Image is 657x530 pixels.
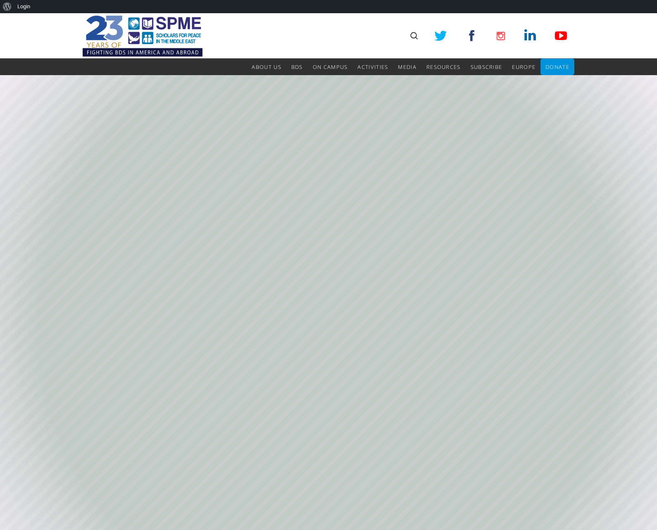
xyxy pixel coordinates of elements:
[313,63,348,71] span: On Campus
[471,63,502,71] span: Subscribe
[313,59,348,75] a: On Campus
[471,59,502,75] a: Subscribe
[545,59,569,75] a: Donate
[252,63,281,71] span: About Us
[545,63,569,71] span: Donate
[357,63,388,71] span: Activities
[291,63,303,71] span: BDS
[291,59,303,75] a: BDS
[426,59,461,75] a: Resources
[83,13,202,59] img: SPME
[252,59,281,75] a: About Us
[426,63,461,71] span: Resources
[398,63,417,71] span: Media
[357,59,388,75] a: Activities
[512,59,536,75] a: Europe
[512,63,536,71] span: Europe
[398,59,417,75] a: Media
